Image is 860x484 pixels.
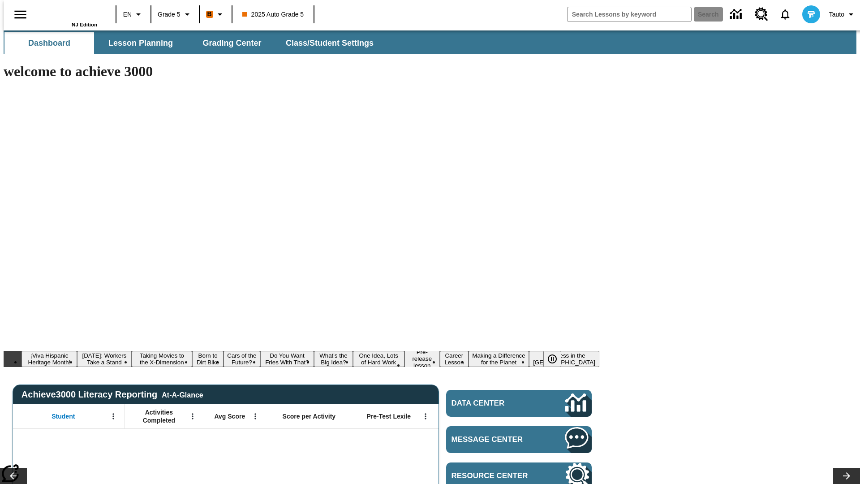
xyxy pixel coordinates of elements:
[158,10,181,19] span: Grade 5
[192,351,224,367] button: Slide 4 Born to Dirt Bike
[283,412,336,420] span: Score per Activity
[749,2,774,26] a: Resource Center, Will open in new tab
[833,468,860,484] button: Lesson carousel, Next
[279,32,381,54] button: Class/Student Settings
[4,30,856,54] div: SubNavbar
[187,32,277,54] button: Grading Center
[451,399,535,408] span: Data Center
[314,351,353,367] button: Slide 7 What's the Big Idea?
[186,410,199,423] button: Open Menu
[260,351,314,367] button: Slide 6 Do You Want Fries With That?
[419,410,432,423] button: Open Menu
[21,351,77,367] button: Slide 1 ¡Viva Hispanic Heritage Month!
[52,412,75,420] span: Student
[21,389,203,400] span: Achieve3000 Literacy Reporting
[129,408,189,424] span: Activities Completed
[77,351,132,367] button: Slide 2 Labor Day: Workers Take a Stand
[39,3,97,27] div: Home
[4,32,94,54] button: Dashboard
[568,7,691,22] input: search field
[72,22,97,27] span: NJ Edition
[367,412,411,420] span: Pre-Test Lexile
[4,32,382,54] div: SubNavbar
[28,38,70,48] span: Dashboard
[353,351,404,367] button: Slide 8 One Idea, Lots of Hard Work
[249,410,262,423] button: Open Menu
[286,38,374,48] span: Class/Student Settings
[451,435,538,444] span: Message Center
[202,6,229,22] button: Boost Class color is orange. Change class color
[207,9,212,20] span: B
[108,38,173,48] span: Lesson Planning
[202,38,261,48] span: Grading Center
[774,3,797,26] a: Notifications
[119,6,148,22] button: Language: EN, Select a language
[446,426,592,453] a: Message Center
[404,347,440,370] button: Slide 9 Pre-release lesson
[802,5,820,23] img: avatar image
[224,351,260,367] button: Slide 5 Cars of the Future?
[543,351,561,367] button: Pause
[826,6,860,22] button: Profile/Settings
[96,32,185,54] button: Lesson Planning
[154,6,196,22] button: Grade: Grade 5, Select a grade
[543,351,570,367] div: Pause
[529,351,599,367] button: Slide 12 Sleepless in the Animal Kingdom
[107,410,120,423] button: Open Menu
[123,10,132,19] span: EN
[725,2,749,27] a: Data Center
[132,351,192,367] button: Slide 3 Taking Movies to the X-Dimension
[829,10,844,19] span: Tauto
[440,351,469,367] button: Slide 10 Career Lesson
[451,471,538,480] span: Resource Center
[162,389,203,399] div: At-A-Glance
[446,390,592,417] a: Data Center
[797,3,826,26] button: Select a new avatar
[242,10,304,19] span: 2025 Auto Grade 5
[7,1,34,28] button: Open side menu
[4,63,599,80] h1: welcome to achieve 3000
[39,4,97,22] a: Home
[214,412,245,420] span: Avg Score
[469,351,529,367] button: Slide 11 Making a Difference for the Planet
